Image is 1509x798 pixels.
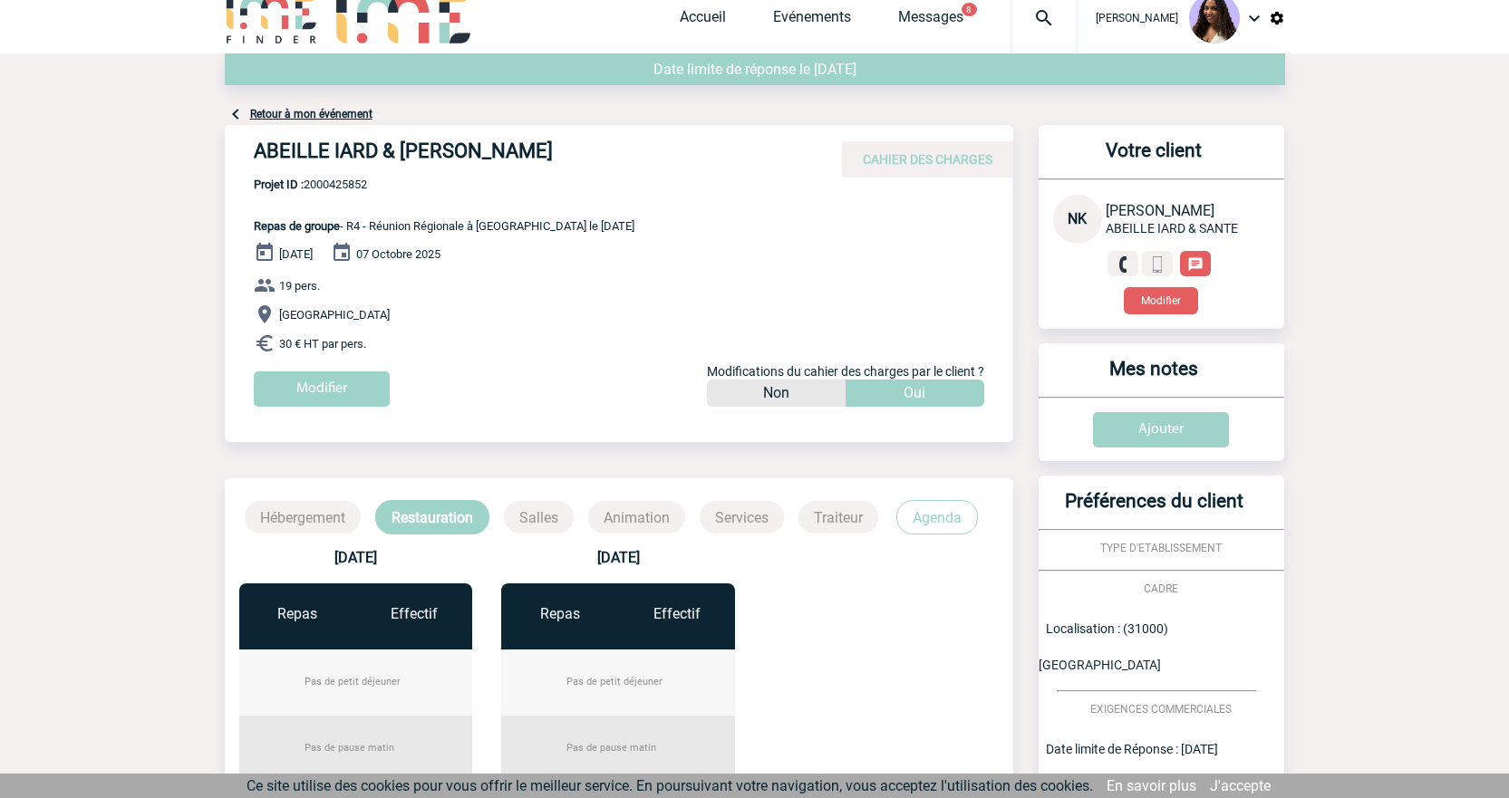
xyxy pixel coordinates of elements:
[1210,777,1271,794] a: J'accepte
[1046,358,1262,397] h3: Mes notes
[245,501,361,534] p: Hébergement
[254,219,634,233] span: - R4 - Réunion Régionale à [GEOGRAPHIC_DATA] le [DATE]
[1107,777,1196,794] a: En savoir plus
[1115,256,1131,273] img: fixe.png
[356,247,440,261] span: 07 Octobre 2025
[279,337,366,351] span: 30 € HT par pers.
[700,501,784,534] p: Services
[305,742,394,754] span: Pas de pause matin
[1149,256,1166,273] img: portable.png
[1106,221,1238,236] span: ABEILLE IARD & SANTE
[1068,210,1087,227] span: NK
[279,308,390,322] span: [GEOGRAPHIC_DATA]
[904,380,925,407] p: Oui
[1106,202,1214,219] span: [PERSON_NAME]
[962,3,977,16] button: 8
[254,139,798,170] h4: ABEILLE IARD & [PERSON_NAME]
[1144,582,1178,595] span: CADRE
[680,8,726,34] a: Accueil
[773,8,851,34] a: Evénements
[896,500,978,534] p: Agenda
[1100,542,1222,554] span: TYPE D'ETABLISSEMENT
[334,549,377,566] b: [DATE]
[305,676,401,687] span: Pas de petit déjeuner
[566,676,663,687] span: Pas de petit déjeuner
[1046,742,1218,756] span: Date limite de Réponse : [DATE]
[254,371,390,407] input: Modifier
[1096,12,1178,24] span: [PERSON_NAME]
[863,152,992,167] span: CAHIER DES CHARGES
[798,501,878,534] p: Traiteur
[618,605,735,622] div: Effectif
[763,380,789,407] p: Non
[279,279,320,293] span: 19 pers.
[1090,703,1232,716] span: EXIGENCES COMMERCIALES
[1046,139,1262,178] h3: Votre client
[1039,621,1168,672] span: Localisation : (31000) [GEOGRAPHIC_DATA]
[588,501,685,534] p: Animation
[707,364,984,379] span: Modifications du cahier des charges par le client ?
[254,178,634,191] span: 2000425852
[1187,256,1204,273] img: chat-24-px-w.png
[1046,490,1262,529] h3: Préférences du client
[501,605,618,622] div: Repas
[355,605,472,622] div: Effectif
[1124,287,1198,314] button: Modifier
[250,108,372,120] a: Retour à mon événement
[898,8,963,34] a: Messages
[1093,412,1229,447] input: Ajouter
[254,178,304,191] b: Projet ID :
[597,549,640,566] b: [DATE]
[254,219,340,233] span: Repas de groupe
[653,61,856,78] span: Date limite de réponse le [DATE]
[279,247,313,261] span: [DATE]
[247,777,1093,794] span: Ce site utilise des cookies pour vous offrir le meilleur service. En poursuivant votre navigation...
[566,742,656,754] span: Pas de pause matin
[504,501,574,534] p: Salles
[239,605,356,622] div: Repas
[375,500,489,534] p: Restauration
